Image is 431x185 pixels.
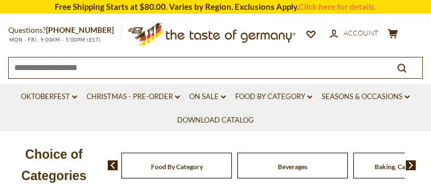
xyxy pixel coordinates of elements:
span: Account [343,28,378,37]
img: next arrow [406,160,416,170]
a: [PHONE_NUMBER] [46,25,114,34]
a: Seasons & Occasions [322,91,410,103]
p: Questions? [8,24,122,37]
a: Christmas - PRE-ORDER [86,91,180,103]
a: Account [330,27,378,39]
a: Click here for details. [299,2,376,11]
span: MON - FRI, 9:00AM - 5:00PM (EST) [8,37,101,43]
a: On Sale [189,91,226,103]
a: Beverages [278,163,307,171]
a: Food By Category [151,163,203,171]
a: Food By Category [235,91,312,103]
a: Oktoberfest [21,91,77,103]
a: Download Catalog [177,114,254,126]
img: previous arrow [108,160,118,170]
